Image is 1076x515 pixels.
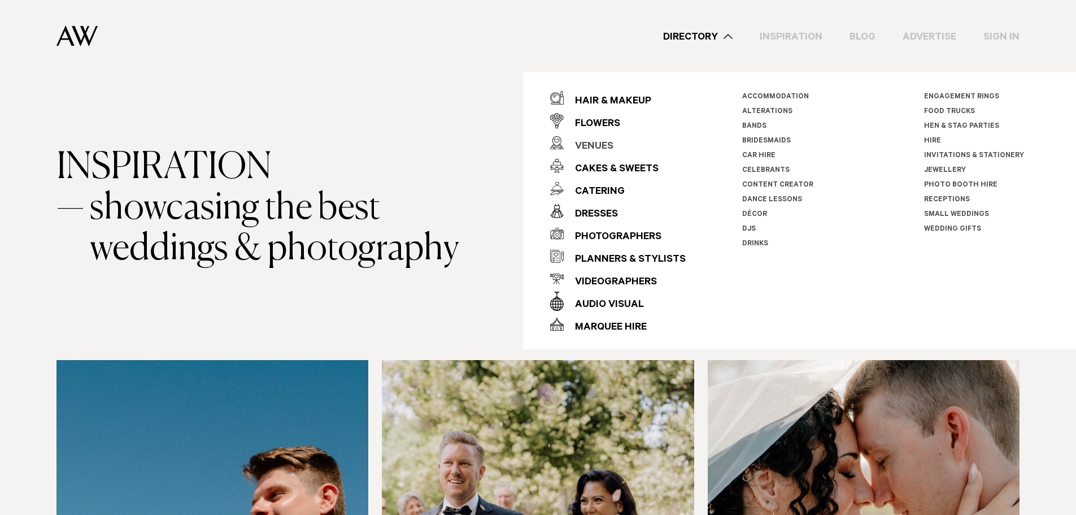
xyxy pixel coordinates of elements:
a: Bridesmaids [742,137,791,145]
a: Audio Visual [550,290,686,313]
a: Engagement Rings [924,93,999,101]
a: Car Hire [742,152,776,160]
a: Directory [650,29,746,44]
div: Audio Visual [564,294,644,317]
a: Celebrants [742,167,790,175]
a: Drinks [742,240,768,248]
div: Cakes & Sweets [564,158,659,181]
a: Wedding Gifts [924,226,981,233]
a: Jewellery [924,167,966,175]
div: Planners & Stylists [564,249,686,271]
a: Catering [550,177,686,200]
a: Small Weddings [924,211,989,219]
span: — [56,188,84,270]
div: Marquee Hire [564,317,647,339]
a: Dance Lessons [742,196,802,204]
a: Venues [550,132,686,154]
div: Catering [564,181,625,204]
a: Hire [924,137,941,145]
a: Accommodation [742,93,809,101]
h1: INSPIRATION [56,148,1020,270]
a: Advertise [889,29,970,44]
a: Bands [742,123,766,131]
div: Venues [564,136,613,158]
div: Hair & Makeup [564,90,651,113]
a: Blog [836,29,889,44]
a: Sign In [970,29,1033,44]
div: Videographers [564,271,657,294]
a: Hair & Makeup [550,86,686,109]
a: Inspiration [746,29,836,44]
a: Alterations [742,108,792,116]
div: Flowers [564,113,620,136]
a: Flowers [550,109,686,132]
div: Photographers [564,226,661,249]
a: Cakes & Sweets [550,154,686,177]
a: Marquee Hire [550,313,686,335]
a: Décor [742,211,767,219]
img: Auckland Weddings Logo [56,25,98,46]
a: Videographers [550,267,686,290]
a: Photo Booth Hire [924,181,997,189]
a: Hen & Stag Parties [924,123,999,131]
span: showcasing the best weddings & photography [90,188,508,270]
a: Planners & Stylists [550,245,686,267]
a: Photographers [550,222,686,245]
div: Dresses [564,204,618,226]
a: Invitations & Stationery [924,152,1024,160]
a: Dresses [550,200,686,222]
a: Receptions [924,196,970,204]
a: Food Trucks [924,108,975,116]
a: Content Creator [742,181,813,189]
a: DJs [742,226,756,233]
